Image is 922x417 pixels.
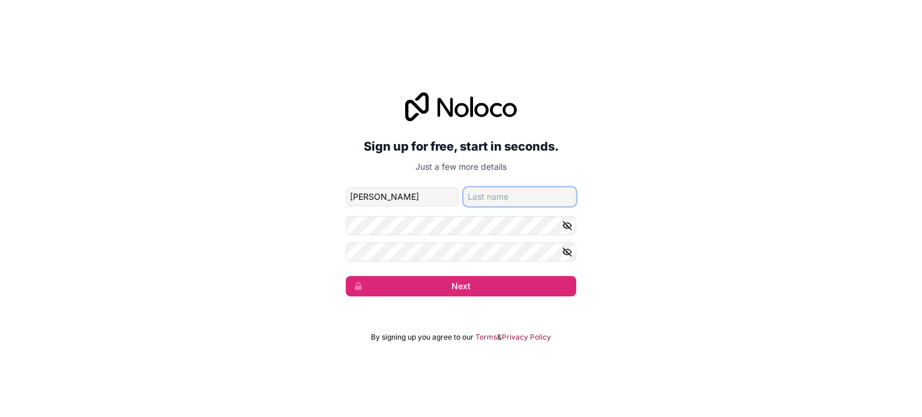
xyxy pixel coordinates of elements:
[463,187,576,206] input: family-name
[346,242,576,262] input: Confirm password
[346,161,576,173] p: Just a few more details
[346,187,459,206] input: given-name
[475,332,497,342] a: Terms
[502,332,551,342] a: Privacy Policy
[497,332,502,342] span: &
[346,136,576,157] h2: Sign up for free, start in seconds.
[346,276,576,296] button: Next
[346,216,576,235] input: Password
[371,332,474,342] span: By signing up you agree to our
